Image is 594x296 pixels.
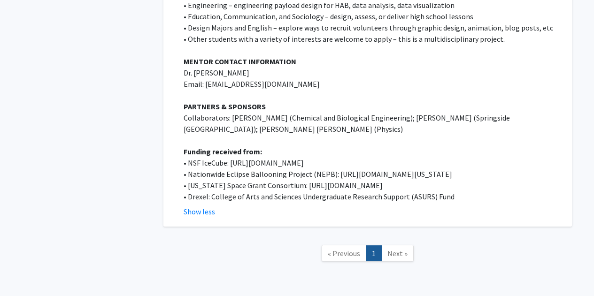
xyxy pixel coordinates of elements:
p: • [US_STATE] Space Grant Consortium: [URL][DOMAIN_NAME] [184,180,559,191]
a: Next Page [381,245,414,262]
p: • Design Majors and English – explore ways to recruit volunteers through graphic design, animatio... [184,22,559,33]
span: Next » [387,249,408,258]
p: • NSF IceCube: [URL][DOMAIN_NAME] [184,157,559,168]
p: • Drexel: College of Arts and Sciences Undergraduate Research Support (ASURS) Fund [184,191,559,202]
p: • Other students with a variety of interests are welcome to apply – this is a multidisciplinary p... [184,33,559,45]
button: Show less [184,206,215,217]
iframe: Chat [7,254,40,289]
strong: PARTNERS & SPONSORS [184,102,266,111]
p: • Nationwide Eclipse Ballooning Project (NEPB): [URL][DOMAIN_NAME][US_STATE] [184,168,559,180]
p: Dr. [PERSON_NAME] [184,67,559,78]
strong: Funding received from: [184,147,262,156]
a: Previous Page [322,245,366,262]
p: • Education, Communication, and Sociology – design, assess, or deliver high school lessons [184,11,559,22]
p: Email: [EMAIL_ADDRESS][DOMAIN_NAME] [184,78,559,90]
a: 1 [366,245,382,262]
p: Collaborators: [PERSON_NAME] (Chemical and Biological Engineering); [PERSON_NAME] (Springside [GE... [184,112,559,135]
strong: MENTOR CONTACT INFORMATION [184,57,296,66]
span: « Previous [328,249,360,258]
nav: Page navigation [163,236,572,274]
